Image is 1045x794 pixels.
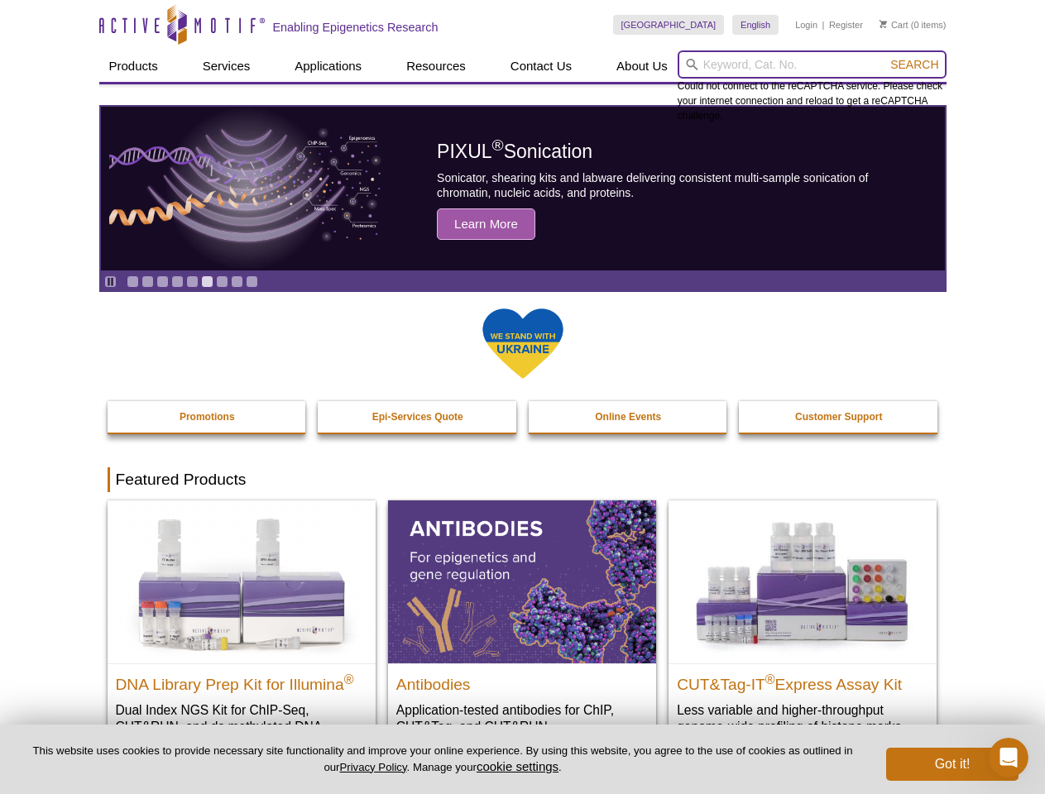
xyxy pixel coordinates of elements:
span: Learn More [437,208,535,240]
p: This website uses cookies to provide necessary site functionality and improve your online experie... [26,744,859,775]
a: Services [193,50,261,82]
a: CUT&Tag-IT® Express Assay Kit CUT&Tag-IT®Express Assay Kit Less variable and higher-throughput ge... [669,500,937,751]
p: Sonicator, shearing kits and labware delivering consistent multi-sample sonication of chromatin, ... [437,170,907,200]
button: Search [885,57,943,72]
a: PIXUL sonication PIXUL®Sonication Sonicator, shearing kits and labware delivering consistent mult... [101,107,945,270]
a: Privacy Policy [339,761,406,773]
img: PIXUL sonication [109,106,382,271]
a: About Us [606,50,678,82]
a: Go to slide 3 [156,275,169,288]
a: Login [795,19,817,31]
sup: ® [765,672,775,686]
li: | [822,15,825,35]
a: Online Events [529,401,729,433]
button: Got it! [886,748,1019,781]
a: Register [829,19,863,31]
a: Epi-Services Quote [318,401,518,433]
p: Application-tested antibodies for ChIP, CUT&Tag, and CUT&RUN. [396,701,648,735]
input: Keyword, Cat. No. [678,50,947,79]
h2: Enabling Epigenetics Research [273,20,439,35]
a: Products [99,50,168,82]
sup: ® [344,672,354,686]
a: Applications [285,50,372,82]
iframe: Intercom live chat [989,738,1028,777]
a: Go to slide 9 [246,275,258,288]
h2: Antibodies [396,668,648,693]
a: Promotions [108,401,308,433]
a: Resources [396,50,476,82]
p: Less variable and higher-throughput genome-wide profiling of histone marks​. [677,701,928,735]
a: Toggle autoplay [104,275,117,288]
li: (0 items) [880,15,947,35]
img: Your Cart [880,20,887,28]
a: All Antibodies Antibodies Application-tested antibodies for ChIP, CUT&Tag, and CUT&RUN. [388,500,656,751]
img: DNA Library Prep Kit for Illumina [108,500,376,662]
span: PIXUL Sonication [437,141,592,162]
h2: DNA Library Prep Kit for Illumina [116,668,367,693]
article: PIXUL Sonication [101,107,945,270]
strong: Epi-Services Quote [372,411,463,423]
p: Dual Index NGS Kit for ChIP-Seq, CUT&RUN, and ds methylated DNA assays. [116,701,367,752]
a: Contact Us [501,50,582,82]
h2: Featured Products [108,467,938,492]
a: Customer Support [739,401,939,433]
a: [GEOGRAPHIC_DATA] [613,15,725,35]
a: Go to slide 6 [201,275,213,288]
img: CUT&Tag-IT® Express Assay Kit [669,500,937,662]
h2: CUT&Tag-IT Express Assay Kit [677,668,928,693]
sup: ® [492,137,504,155]
a: Cart [880,19,908,31]
a: Go to slide 8 [231,275,243,288]
a: Go to slide 1 [127,275,139,288]
a: Go to slide 5 [186,275,199,288]
span: Search [890,58,938,71]
img: All Antibodies [388,500,656,662]
img: We Stand With Ukraine [482,307,564,380]
a: English [732,15,779,35]
a: Go to slide 4 [171,275,184,288]
a: Go to slide 2 [141,275,154,288]
a: Go to slide 7 [216,275,228,288]
strong: Online Events [595,411,661,423]
strong: Customer Support [795,411,882,423]
div: Could not connect to the reCAPTCHA service. Please check your internet connection and reload to g... [678,50,947,123]
a: DNA Library Prep Kit for Illumina DNA Library Prep Kit for Illumina® Dual Index NGS Kit for ChIP-... [108,500,376,768]
button: cookie settings [477,759,558,773]
strong: Promotions [180,411,235,423]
